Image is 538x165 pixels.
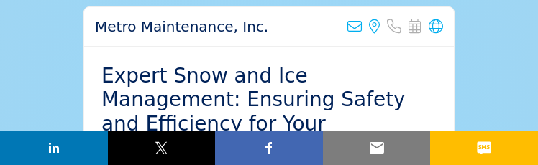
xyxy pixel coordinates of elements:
[152,139,170,156] img: twitter sharing button
[475,139,493,156] img: sms sharing button
[260,139,278,156] img: facebook sharing button
[45,139,63,156] img: linkedin sharing button
[101,64,437,160] h2: Expert Snow and Ice Management: Ensuring Safety and Efficiency for Your Commercial Spaces
[95,18,268,35] h2: Metro Maintenance, Inc.
[368,139,386,156] img: email sharing button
